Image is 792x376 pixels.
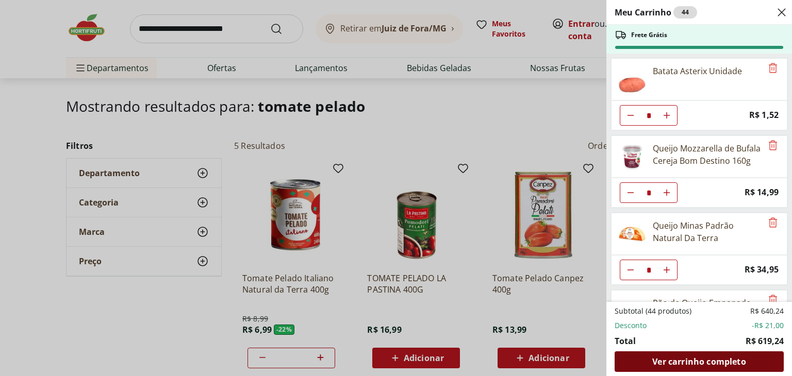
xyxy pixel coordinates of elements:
button: Remove [767,62,779,75]
img: Principal [618,142,647,171]
button: Aumentar Quantidade [656,105,677,126]
span: Total [615,335,636,347]
span: Subtotal (44 produtos) [615,306,691,316]
span: R$ 640,24 [750,306,784,316]
div: Batata Asterix Unidade [653,65,742,77]
input: Quantidade Atual [641,260,656,280]
button: Diminuir Quantidade [620,260,641,280]
div: 44 [673,6,697,19]
h2: Meu Carrinho [615,6,697,19]
span: R$ 34,95 [745,263,779,277]
span: Desconto [615,320,647,331]
img: Principal [618,219,647,248]
div: Pão de Queijo Empanado [653,297,751,309]
button: Remove [767,140,779,152]
span: Ver carrinho completo [652,357,746,366]
a: Ver carrinho completo [615,351,784,372]
span: R$ 619,24 [746,335,784,347]
input: Quantidade Atual [641,183,656,202]
span: -R$ 21,00 [752,320,784,331]
input: Quantidade Atual [641,106,656,125]
div: Queijo Mozzarella de Bufala Cereja Bom Destino 160g [653,142,762,167]
span: Frete Grátis [631,31,667,39]
button: Remove [767,217,779,229]
div: Queijo Minas Padrão Natural Da Terra [653,219,762,244]
img: Principal [618,65,647,94]
img: Principal [618,297,647,326]
button: Diminuir Quantidade [620,105,641,126]
button: Aumentar Quantidade [656,260,677,280]
button: Diminuir Quantidade [620,182,641,203]
span: R$ 1,52 [749,108,779,122]
span: R$ 14,99 [745,185,779,199]
button: Aumentar Quantidade [656,182,677,203]
button: Remove [767,294,779,306]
